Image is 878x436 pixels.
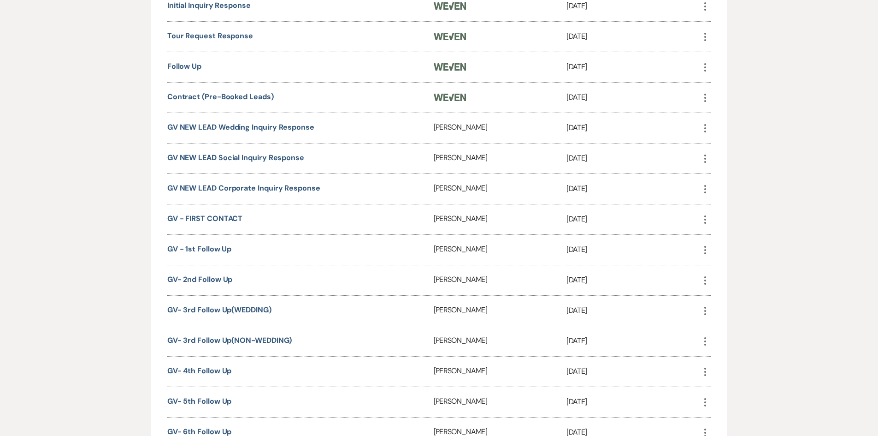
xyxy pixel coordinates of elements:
a: Contract (Pre-Booked Leads) [167,92,274,102]
img: Weven Logo [434,63,466,71]
div: [PERSON_NAME] [434,143,567,173]
p: [DATE] [566,396,700,408]
a: GV- 2nd Follow Up [167,275,233,284]
a: GV - 1st Follow Up [167,244,232,254]
div: [PERSON_NAME] [434,357,567,387]
p: [DATE] [566,305,700,317]
div: [PERSON_NAME] [434,113,567,143]
div: [PERSON_NAME] [434,387,567,417]
p: [DATE] [566,152,700,164]
p: [DATE] [566,335,700,347]
p: [DATE] [566,213,700,225]
a: GV - FIRST CONTACT [167,214,243,223]
img: Weven Logo [434,2,466,10]
div: [PERSON_NAME] [434,326,567,356]
div: [PERSON_NAME] [434,204,567,234]
img: Weven Logo [434,33,466,40]
p: [DATE] [566,122,700,134]
a: Initial Inquiry Response [167,0,251,10]
div: [PERSON_NAME] [434,296,567,326]
p: [DATE] [566,365,700,377]
a: Follow Up [167,61,201,71]
a: GV NEW LEAD Wedding Inquiry Response [167,122,314,132]
div: [PERSON_NAME] [434,235,567,265]
a: GV NEW LEAD Corporate Inquiry Response [167,183,320,193]
p: [DATE] [566,274,700,286]
a: GV- 5th Follow Up [167,396,232,406]
a: GV- 3rd Follow Up(WEDDING) [167,305,271,315]
img: Weven Logo [434,94,466,101]
a: Tour Request Response [167,31,253,41]
a: GV- 3rd Follow Up(NON-WEDDING) [167,335,292,345]
p: [DATE] [566,244,700,256]
div: [PERSON_NAME] [434,265,567,295]
div: [PERSON_NAME] [434,174,567,204]
p: [DATE] [566,183,700,195]
a: GV NEW LEAD Social Inquiry Response [167,153,304,162]
p: [DATE] [566,91,700,103]
p: [DATE] [566,30,700,42]
a: GV- 4th Follow Up [167,366,232,376]
p: [DATE] [566,61,700,73]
